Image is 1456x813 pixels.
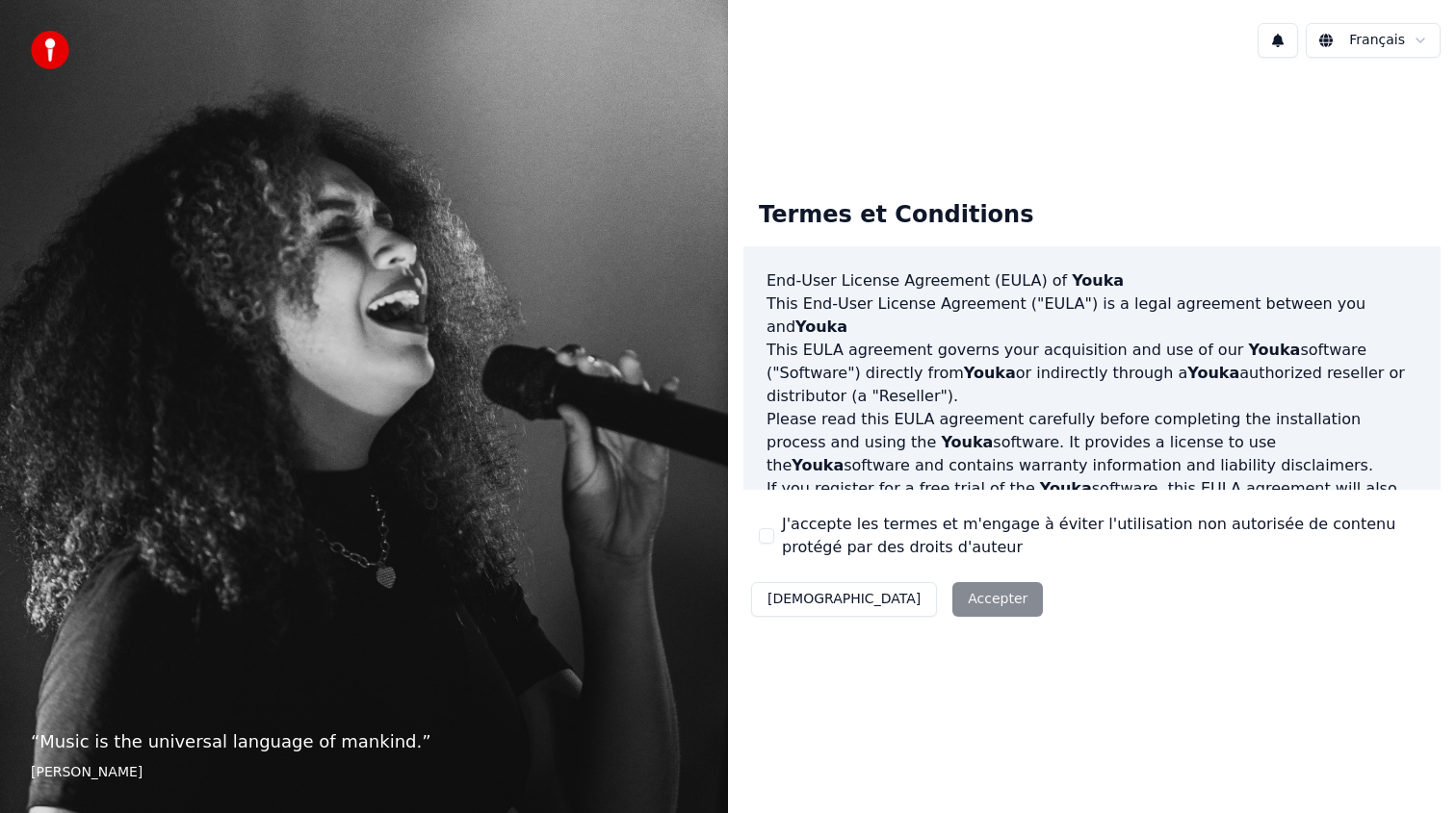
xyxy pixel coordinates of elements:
span: Youka [1072,271,1124,290]
p: This EULA agreement governs your acquisition and use of our software ("Software") directly from o... [767,339,1417,408]
span: Youka [1248,341,1300,359]
span: Youka [792,456,844,474]
label: J'accepte les termes et m'engage à éviter l'utilisation non autorisée de contenu protégé par des ... [782,513,1425,559]
img: youka [31,31,69,69]
p: “ Music is the universal language of mankind. ” [31,728,697,755]
span: Youka [1040,479,1092,497]
span: Youka [941,433,993,451]
div: Termes et Conditions [743,185,1049,246]
h3: End-User License Agreement (EULA) of [767,269,1417,292]
button: [DEMOGRAPHIC_DATA] [751,582,937,617]
span: Youka [1187,364,1239,382]
span: Youka [964,364,1016,382]
p: Please read this EULA agreement carefully before completing the installation process and using th... [767,408,1417,477]
p: This End-User License Agreement ("EULA") is a legal agreement between you and [767,292,1417,339]
p: If you register for a free trial of the software, this EULA agreement will also govern that trial... [767,477,1417,570]
span: Youka [795,318,847,336]
footer: [PERSON_NAME] [31,763,697,782]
